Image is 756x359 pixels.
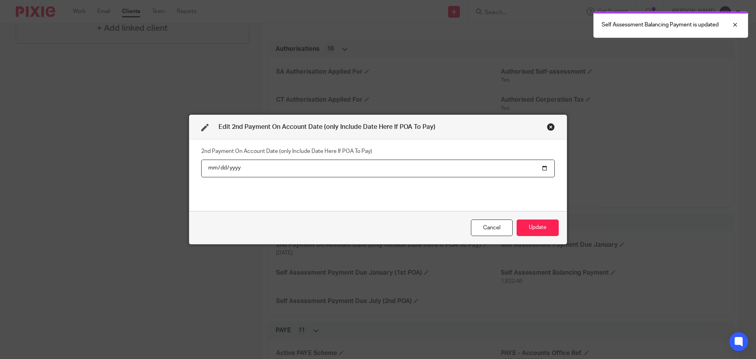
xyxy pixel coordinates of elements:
[602,21,719,29] p: Self Assessment Balancing Payment is updated
[201,160,555,177] input: YYYY-MM-DD
[517,219,559,236] button: Update
[201,147,372,155] label: 2nd Payment On Account Date (only Include Date Here If POA To Pay)
[219,124,435,130] span: Edit 2nd Payment On Account Date (only Include Date Here If POA To Pay)
[471,219,513,236] div: Close this dialog window
[547,123,555,131] div: Close this dialog window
